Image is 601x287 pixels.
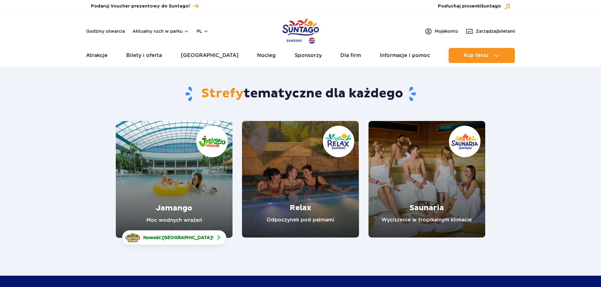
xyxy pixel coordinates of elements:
a: [GEOGRAPHIC_DATA] [181,48,239,63]
a: Relax [242,121,359,238]
a: Nocleg [257,48,276,63]
span: Nowość: ! [143,234,213,241]
a: Informacje i pomoc [380,48,430,63]
a: Saunaria [368,121,485,238]
a: Zarządzajbiletami [466,27,515,35]
span: Suntago [481,4,501,9]
span: Kup teraz [464,53,489,58]
span: Podaruj Voucher prezentowy do Suntago! [91,3,190,9]
a: Godziny otwarcia [86,28,125,34]
a: Nowość:[GEOGRAPHIC_DATA]! [122,230,226,245]
a: Sponsorzy [295,48,322,63]
a: Atrakcje [86,48,108,63]
button: pl [197,28,209,34]
a: Bilety i oferta [126,48,162,63]
a: Dla firm [340,48,361,63]
a: Mojekonto [425,27,458,35]
button: Aktualny ruch w parku [133,29,189,34]
h1: tematyczne dla każdego [116,86,485,102]
button: Kup teraz [449,48,515,63]
span: Posłuchaj piosenki [438,3,501,9]
a: Jamango [116,121,233,238]
span: Strefy [201,86,244,101]
span: [GEOGRAPHIC_DATA] [162,235,212,240]
a: Park of Poland [282,16,319,45]
a: Podaruj Voucher prezentowy do Suntago! [91,2,198,10]
span: Zarządzaj biletami [476,28,515,34]
button: Posłuchaj piosenkiSuntago [438,3,510,9]
span: Moje konto [435,28,458,34]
